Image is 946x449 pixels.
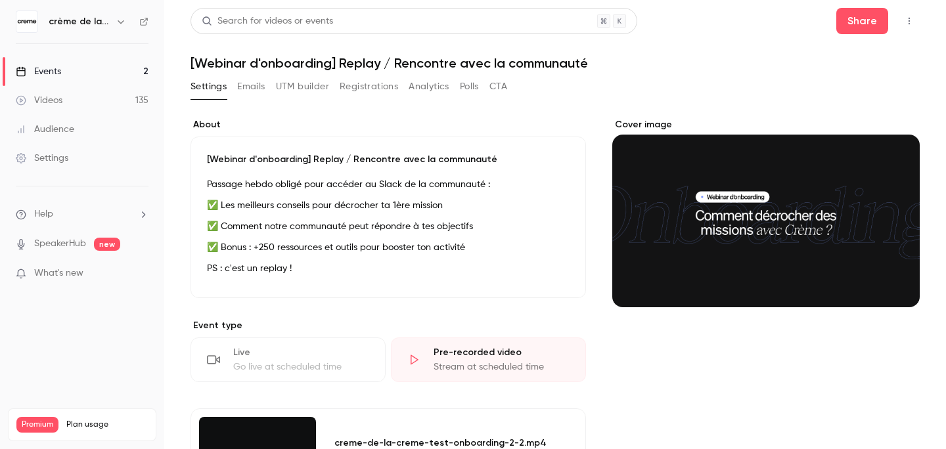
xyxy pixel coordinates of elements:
[191,319,586,332] p: Event type
[16,94,62,107] div: Videos
[202,14,333,28] div: Search for videos or events
[207,198,570,213] p: ✅ Les meilleurs conseils pour décrocher ta 1ère mission
[207,261,570,276] p: PS : c'est un replay !
[340,76,398,97] button: Registrations
[191,118,586,131] label: About
[233,360,369,374] div: Go live at scheduled time
[612,118,920,307] section: Cover image
[489,76,507,97] button: CTA
[16,123,74,136] div: Audience
[191,76,227,97] button: Settings
[207,219,570,234] p: ✅ Comment notre communauté peut répondre à tes objectifs
[16,11,37,32] img: crème de la crème
[191,55,920,71] h1: [Webinar d'onboarding] Replay / Rencontre avec la communauté
[49,15,110,28] h6: crème de la crème
[207,177,570,192] p: Passage hebdo obligé pour accéder au Slack de la communauté :
[116,433,148,444] p: / 300
[34,237,86,251] a: SpeakerHub
[16,433,41,444] p: Videos
[237,76,265,97] button: Emails
[207,153,570,166] p: [Webinar d'onboarding] Replay / Rencontre avec la communauté
[34,267,83,280] span: What's new
[276,76,329,97] button: UTM builder
[34,207,53,221] span: Help
[94,238,120,251] span: new
[233,346,369,359] div: Live
[116,435,127,442] span: 135
[836,8,888,34] button: Share
[434,346,570,359] div: Pre-recorded video
[66,419,148,430] span: Plan usage
[460,76,479,97] button: Polls
[434,360,570,374] div: Stream at scheduled time
[16,417,58,433] span: Premium
[16,152,68,165] div: Settings
[409,76,449,97] button: Analytics
[16,65,61,78] div: Events
[391,337,586,382] div: Pre-recorded videoStream at scheduled time
[191,337,386,382] div: LiveGo live at scheduled time
[16,207,148,221] li: help-dropdown-opener
[207,240,570,255] p: ✅ Bonus : +250 ressources et outils pour booster ton activité
[612,118,920,131] label: Cover image
[883,270,909,297] button: cover-image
